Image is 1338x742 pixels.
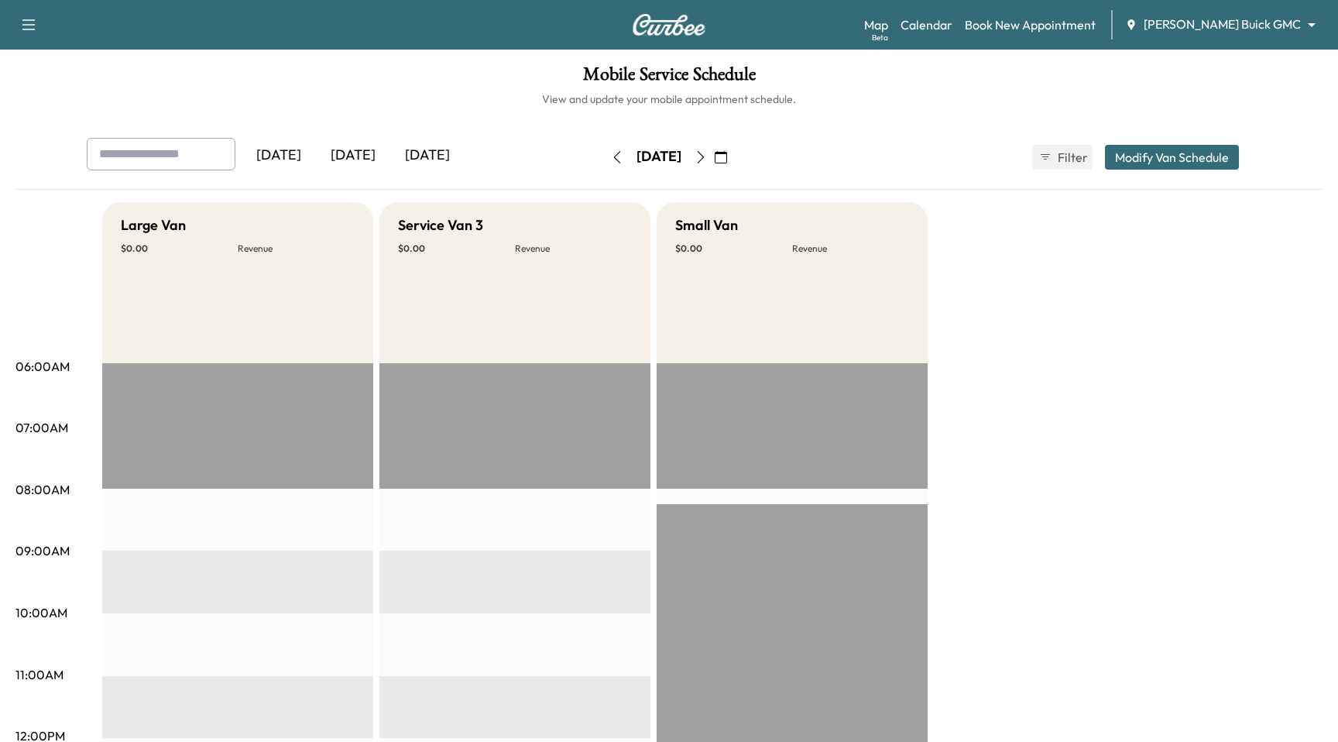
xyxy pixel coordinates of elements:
[15,418,68,437] p: 07:00AM
[965,15,1096,34] a: Book New Appointment
[15,603,67,622] p: 10:00AM
[316,138,390,173] div: [DATE]
[15,65,1323,91] h1: Mobile Service Schedule
[792,242,909,255] p: Revenue
[636,147,681,167] div: [DATE]
[864,15,888,34] a: MapBeta
[1032,145,1093,170] button: Filter
[15,665,63,684] p: 11:00AM
[632,14,706,36] img: Curbee Logo
[515,242,632,255] p: Revenue
[242,138,316,173] div: [DATE]
[398,215,483,236] h5: Service Van 3
[15,480,70,499] p: 08:00AM
[1105,145,1239,170] button: Modify Van Schedule
[15,357,70,376] p: 06:00AM
[675,215,738,236] h5: Small Van
[121,215,186,236] h5: Large Van
[238,242,355,255] p: Revenue
[390,138,465,173] div: [DATE]
[901,15,952,34] a: Calendar
[15,541,70,560] p: 09:00AM
[398,242,515,255] p: $ 0.00
[121,242,238,255] p: $ 0.00
[675,242,792,255] p: $ 0.00
[1144,15,1301,33] span: [PERSON_NAME] Buick GMC
[1058,148,1086,167] span: Filter
[872,32,888,43] div: Beta
[15,91,1323,107] h6: View and update your mobile appointment schedule.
